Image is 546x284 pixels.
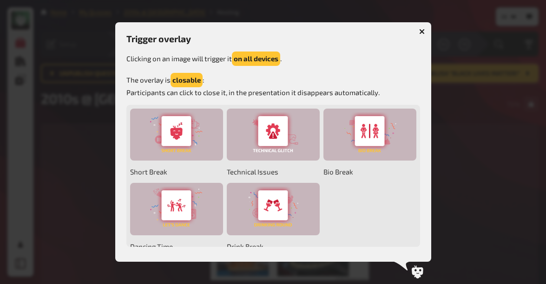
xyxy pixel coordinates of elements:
[130,164,223,179] span: Short Break
[232,52,280,66] button: on all devices
[227,239,320,254] span: Drink Break
[171,73,203,87] button: closable
[126,73,420,98] p: The overlay is : Participants can click to close it, in the presentation it disappears automatica...
[323,109,416,161] div: Bio Break
[126,33,420,44] h3: Trigger overlay
[227,183,320,235] div: Drink Break
[227,164,320,179] span: Technical Issues
[126,52,420,66] p: Clicking on an image will trigger it .
[130,183,223,235] div: Dancing Time
[227,109,320,161] div: Technical Issues
[130,109,223,161] div: Short Break
[130,239,223,254] span: Dancing Time
[323,164,416,179] span: Bio Break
